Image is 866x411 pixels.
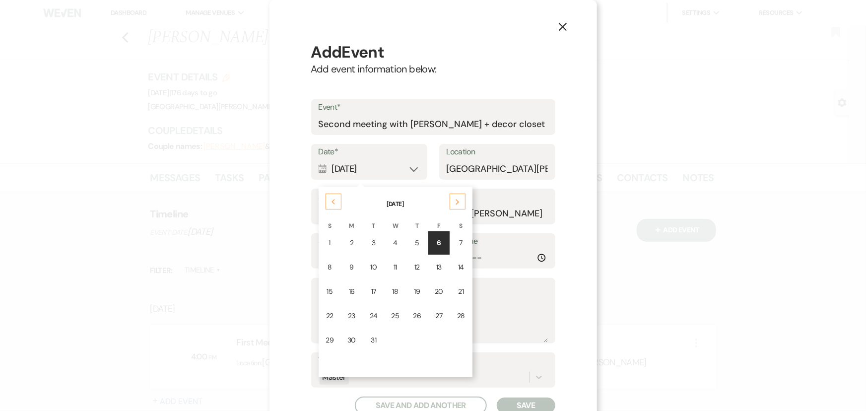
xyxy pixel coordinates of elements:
[370,262,378,273] div: 10
[319,145,420,159] label: Date*
[447,234,548,249] label: End Time
[413,262,421,273] div: 12
[435,286,443,297] div: 20
[428,209,450,230] th: F
[311,63,555,75] p: Add event information below:
[347,238,356,248] div: 2
[457,262,465,273] div: 14
[406,209,427,230] th: T
[347,286,356,297] div: 16
[435,311,443,321] div: 27
[341,209,362,230] th: M
[347,262,356,273] div: 9
[370,238,378,248] div: 3
[435,262,443,273] div: 13
[413,311,421,321] div: 26
[363,209,384,230] th: T
[447,145,548,159] label: Location
[326,335,334,345] div: 29
[370,335,378,345] div: 31
[435,238,443,248] div: 6
[451,209,471,230] th: S
[447,159,548,179] input: Location
[347,335,356,345] div: 30
[326,311,334,321] div: 22
[319,100,548,115] label: Event*
[392,286,400,297] div: 18
[392,238,400,248] div: 4
[392,311,400,321] div: 25
[326,238,334,248] div: 1
[413,286,421,297] div: 19
[320,370,349,385] div: Master
[347,311,356,321] div: 23
[320,188,471,208] th: [DATE]
[457,286,465,297] div: 21
[320,209,340,230] th: S
[319,115,548,134] input: Event Name
[326,262,334,273] div: 8
[319,159,420,179] div: [DATE]
[385,209,406,230] th: W
[311,42,555,63] h3: Add Event
[457,311,465,321] div: 28
[457,238,465,248] div: 7
[413,238,421,248] div: 5
[326,286,334,297] div: 15
[392,262,400,273] div: 11
[370,286,378,297] div: 17
[370,311,378,321] div: 24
